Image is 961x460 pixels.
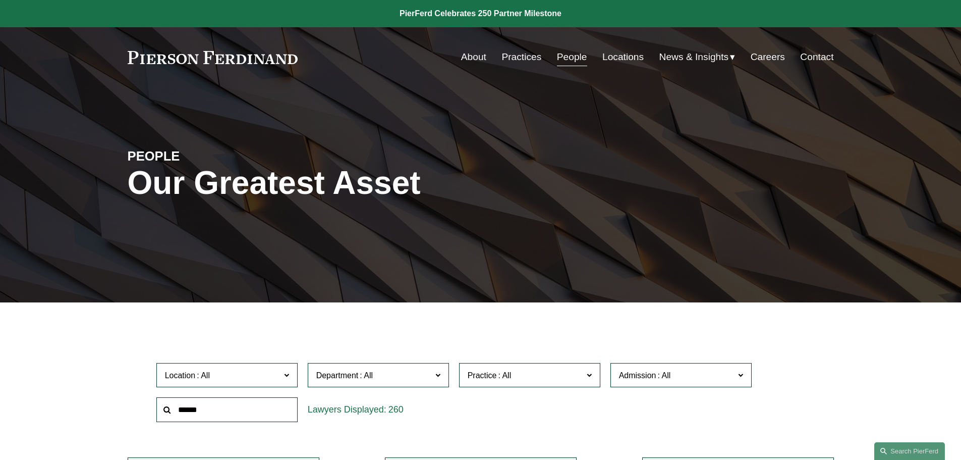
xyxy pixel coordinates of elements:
span: 260 [388,404,404,415]
a: People [557,47,587,67]
span: News & Insights [659,48,729,66]
a: Locations [602,47,644,67]
a: Careers [751,47,785,67]
a: About [461,47,486,67]
span: Department [316,371,359,380]
a: Practices [501,47,541,67]
a: Search this site [874,442,945,460]
h4: PEOPLE [128,148,304,164]
h1: Our Greatest Asset [128,165,598,201]
a: Contact [800,47,833,67]
span: Admission [619,371,656,380]
span: Location [165,371,196,380]
a: folder dropdown [659,47,736,67]
span: Practice [468,371,497,380]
